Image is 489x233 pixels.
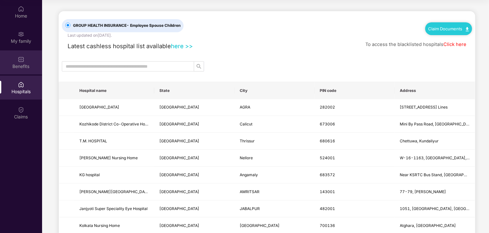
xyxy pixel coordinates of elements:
td: KG hospital [74,167,154,184]
td: AMRITSAR [235,184,315,200]
td: Janjyoti Super Speciality Eye Hospital [74,200,154,217]
span: 673006 [320,122,335,126]
td: Near KSRTC Bus Stand, Trissur Road, Angamaly [395,167,475,184]
div: Last updated on [DATE] . [68,32,112,38]
td: Uttar Pradesh [154,99,234,116]
img: svg+xml;base64,PHN2ZyBpZD0iSG9tZSIgeG1sbnM9Imh0dHA6Ly93d3cudzMub3JnLzIwMDAvc3ZnIiB3aWR0aD0iMjAiIG... [18,6,24,12]
a: here >> [171,42,193,49]
span: [GEOGRAPHIC_DATA] [240,223,280,228]
span: 524001 [320,155,335,160]
button: search [194,61,204,71]
span: [GEOGRAPHIC_DATA] [159,172,199,177]
img: svg+xml;base64,PHN2ZyBpZD0iQ2xhaW0iIHhtbG5zPSJodHRwOi8vd3d3LnczLm9yZy8yMDAwL3N2ZyIgd2lkdGg9IjIwIi... [18,107,24,113]
td: Andhra Pradesh [154,150,234,167]
td: Kerala [154,133,234,150]
span: Thrissur [240,139,255,143]
td: Chettuwa, Kundaliyur [395,133,475,150]
th: Hospital name [74,82,154,99]
span: search [194,64,204,69]
span: 77-79, [PERSON_NAME] [400,189,446,194]
span: AMRITSAR [240,189,259,194]
th: State [154,82,234,99]
td: 5 Church Road, Ram Nagar Colony, Civil Lines [395,99,475,116]
td: Madhya Pradesh [154,200,234,217]
td: Angamaly [235,167,315,184]
span: [PERSON_NAME] Nursing Home [79,155,138,160]
span: [PERSON_NAME][GEOGRAPHIC_DATA] [79,189,151,194]
td: T.M. HOSPITAL [74,133,154,150]
span: Latest cashless hospital list available [68,42,171,49]
span: KG hospital [79,172,100,177]
span: [GEOGRAPHIC_DATA] [159,189,199,194]
td: 77-79, Ajit Nagar [395,184,475,200]
span: To access the blacklisted hospitals [365,41,443,47]
td: 1051, Gol Bazar, Near Kesharwani, College [395,200,475,217]
td: Punjab [154,184,234,200]
td: JABALPUR [235,200,315,217]
img: svg+xml;base64,PHN2ZyB4bWxucz0iaHR0cDovL3d3dy53My5vcmcvMjAwMC9zdmciIHdpZHRoPSIxMC40IiBoZWlnaHQ9Ij... [466,27,469,31]
a: Click here [443,41,466,47]
td: Mini By Pass Road, Eranhipalam, Kozhikode, Near Passport Office [395,116,475,133]
span: Chettuwa, Kundaliyur [400,139,439,143]
span: [GEOGRAPHIC_DATA] [159,206,199,211]
img: svg+xml;base64,PHN2ZyB3aWR0aD0iMjAiIGhlaWdodD0iMjAiIHZpZXdCb3g9IjAgMCAyMCAyMCIgZmlsbD0ibm9uZSIgeG... [18,31,24,37]
span: [GEOGRAPHIC_DATA] [159,223,199,228]
img: svg+xml;base64,PHN2ZyBpZD0iSG9zcGl0YWxzIiB4bWxucz0iaHR0cDovL3d3dy53My5vcmcvMjAwMC9zdmciIHdpZHRoPS... [18,81,24,88]
span: 700136 [320,223,335,228]
td: Calicut [235,116,315,133]
span: [GEOGRAPHIC_DATA] [159,155,199,160]
span: [GEOGRAPHIC_DATA] [159,105,199,109]
td: AGRA [235,99,315,116]
span: Atghara, [GEOGRAPHIC_DATA] [400,223,456,228]
span: [GEOGRAPHIC_DATA] [159,139,199,143]
td: Dhingra General Hospital [74,184,154,200]
td: Nellore [235,150,315,167]
span: 482001 [320,206,335,211]
img: svg+xml;base64,PHN2ZyBpZD0iQmVuZWZpdHMiIHhtbG5zPSJodHRwOi8vd3d3LnczLm9yZy8yMDAwL3N2ZyIgd2lkdGg9Ij... [18,56,24,63]
td: Kozhikode District Co-Operative Hospital Ltd [74,116,154,133]
span: [GEOGRAPHIC_DATA] [159,122,199,126]
span: JABALPUR [240,206,260,211]
td: Thrissur [235,133,315,150]
span: Near KSRTC Bus Stand, [GEOGRAPHIC_DATA] [400,172,484,177]
span: AGRA [240,105,250,109]
span: GROUP HEALTH INSURANCE [70,23,183,29]
span: Hospital name [79,88,149,93]
span: Kozhikode District Co-Operative Hospital Ltd [79,122,161,126]
th: PIN code [315,82,395,99]
span: Nellore [240,155,253,160]
span: [GEOGRAPHIC_DATA] [79,105,119,109]
td: Kerala [154,167,234,184]
td: Agra Heart Centre [74,99,154,116]
span: 680616 [320,139,335,143]
td: Sri Ramachandra Nursing Home [74,150,154,167]
span: Calicut [240,122,252,126]
span: Angamaly [240,172,258,177]
span: T.M. HOSPITAL [79,139,107,143]
span: [STREET_ADDRESS] Lines [400,105,448,109]
td: Kerala [154,116,234,133]
span: - Employee Spouse Children [127,23,181,28]
span: 683572 [320,172,335,177]
th: Address [395,82,475,99]
span: Janjyoti Super Speciality Eye Hospital [79,206,148,211]
span: Kolkata Nursing Home [79,223,120,228]
td: W-16-1163, Gandhi Nagar, Pogathota, Near ACN Building [395,150,475,167]
span: Address [400,88,470,93]
th: City [235,82,315,99]
span: 143001 [320,189,335,194]
a: Claim Documents [428,26,469,31]
span: 282002 [320,105,335,109]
